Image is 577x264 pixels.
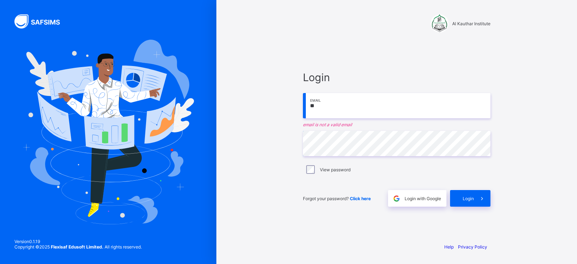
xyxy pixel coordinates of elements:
span: Login with Google [405,196,441,201]
strong: Flexisaf Edusoft Limited. [51,244,103,250]
a: Privacy Policy [458,244,487,250]
span: Al Kauthar Institute [452,21,490,26]
a: Click here [350,196,371,201]
img: Hero Image [22,40,194,224]
a: Help [444,244,454,250]
label: View password [320,167,351,172]
img: google.396cfc9801f0270233282035f929180a.svg [392,194,401,203]
span: Copyright © 2025 All rights reserved. [14,244,142,250]
em: email is not a valid email [303,122,490,127]
span: Login [303,71,490,84]
span: Forgot your password? [303,196,371,201]
img: SAFSIMS Logo [14,14,69,28]
span: Login [463,196,474,201]
span: Version 0.1.19 [14,239,142,244]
